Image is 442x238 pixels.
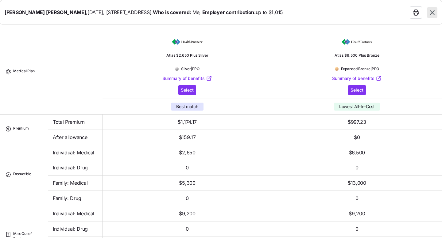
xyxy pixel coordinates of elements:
span: $159.17 [179,134,196,141]
span: 0 [355,225,359,233]
span: After allowance [53,134,87,141]
span: Silver | PPO [181,66,200,72]
span: $9,200 [179,210,195,217]
span: 0 [355,195,359,202]
a: Summary of benefits [332,75,382,81]
span: Family: Drug [53,195,81,202]
span: Atlas $6,500 Plus Bronze [330,53,384,63]
span: $9,200 [349,210,365,217]
img: HealthPartners [167,35,208,49]
button: Select [178,85,196,95]
span: Atlas $2,650 Plus Silver [161,53,213,63]
span: $0 [354,134,360,141]
b: Employer contribution: [202,9,256,15]
span: 0 [186,164,189,172]
span: Individual: Medical [53,210,94,217]
span: Total Premium [53,118,85,126]
span: 0 [186,225,189,233]
span: 0 [355,164,359,172]
span: Individual: Medical [53,149,94,157]
span: Deductible [13,172,31,179]
span: $1,174.17 [178,118,197,126]
span: $2,650 [179,149,195,157]
span: Family: Medical [53,179,87,187]
span: Select [351,87,363,93]
a: Summary of benefits [162,75,212,81]
span: Select [181,87,194,93]
span: $5,300 [179,179,195,187]
span: Best match [176,104,198,110]
button: Close plan comparison table [427,7,437,18]
b: [PERSON_NAME] [PERSON_NAME] [5,9,86,15]
span: Individual: Drug [53,225,88,233]
span: , [DATE] , [STREET_ADDRESS] ; Me ; up to $1,015 [5,9,283,16]
span: $997.23 [348,118,366,126]
span: Medical Plan [13,69,35,77]
span: Individual: Drug [53,164,88,172]
span: Expanded Bronze | PPO [341,66,379,72]
span: 0 [186,195,189,202]
span: Premium [13,126,29,134]
img: HealthPartners [336,35,378,49]
b: Who is covered: [153,9,191,15]
span: $6,500 [349,149,365,157]
span: $13,000 [348,179,366,187]
span: Lowest All-In-Cost [339,104,375,110]
button: Select [348,85,366,95]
